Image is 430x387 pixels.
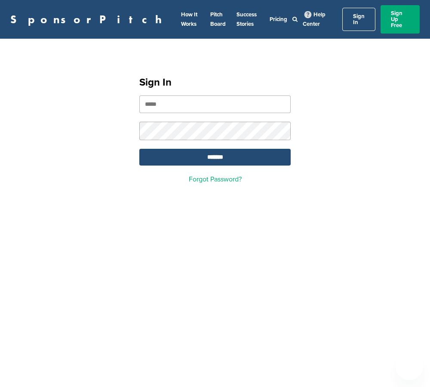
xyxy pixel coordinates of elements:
a: Help Center [303,9,326,29]
a: Pricing [270,16,287,23]
a: SponsorPitch [10,14,167,25]
a: Sign Up Free [381,5,420,34]
a: How It Works [181,11,197,28]
a: Pitch Board [210,11,226,28]
iframe: Button to launch messaging window [396,353,423,380]
h1: Sign In [139,75,291,90]
a: Forgot Password? [189,175,242,184]
a: Success Stories [236,11,257,28]
a: Sign In [342,8,375,31]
